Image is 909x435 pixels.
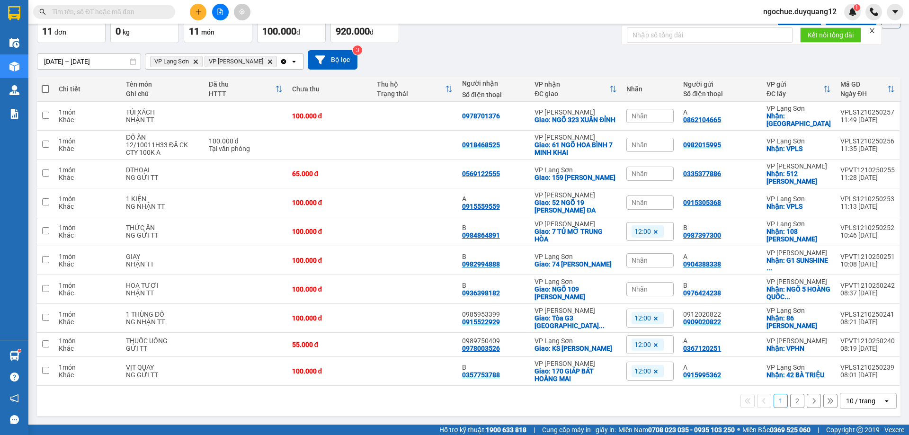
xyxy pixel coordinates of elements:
div: VỊT QUAY [126,364,199,371]
div: VP [PERSON_NAME] [535,108,617,116]
div: VP [PERSON_NAME] [535,133,617,141]
div: Giao: NGÕ 323 XUÂN ĐỈNH [535,116,617,124]
div: 1 món [59,337,116,345]
div: 10:46 [DATE] [840,231,895,239]
div: 11:28 [DATE] [840,174,895,181]
th: Toggle SortBy [762,77,836,102]
button: Đã thu100.000đ [257,9,326,43]
div: 0976424238 [683,289,721,297]
div: 65.000 đ [292,170,368,178]
div: HTTT [209,90,275,98]
div: VP [PERSON_NAME] [766,278,831,285]
div: Giao: 159 LÊ LỢI [535,174,617,181]
div: Ghi chú [126,90,199,98]
span: file-add [217,9,223,15]
div: ĐC lấy [766,90,823,98]
div: HOA TƯƠI [126,282,199,289]
span: caret-down [891,8,900,16]
div: GỬI TT [126,345,199,352]
div: Người nhận [462,80,526,87]
div: VPLS1210250252 [840,224,895,231]
div: 100.000 đ [292,367,368,375]
sup: 1 [854,4,860,11]
span: Miền Bắc [742,425,811,435]
div: A [683,364,757,371]
span: 0 [116,26,121,37]
span: 100.000 [262,26,296,37]
div: Đã thu [209,80,275,88]
div: Nhận: G1 SUNSHINE GARDEN,DƯƠNG VĂN BÉ,HAI BÀ TRƯNG,HÀ NỘI [766,257,831,272]
div: VP Lạng Sơn [535,253,617,260]
div: Giao: 7 TỦ MỠ TRUNG HÒA [535,228,617,243]
div: A [683,108,757,116]
button: Số lượng11món [184,9,252,43]
div: 1 món [59,224,116,231]
button: Kết nối tổng đài [800,27,861,43]
div: A [683,253,757,260]
div: NHẬN TT [126,260,199,268]
svg: open [290,58,298,65]
div: VPLS1210250253 [840,195,895,203]
div: 0862104665 [683,116,721,124]
div: Khác [59,203,116,210]
div: 100.000 đ [292,314,368,322]
div: Nhận: 512 MINH KHAI [766,170,831,185]
span: 12:00 [634,367,651,375]
div: TÚI XÁCH [126,108,199,116]
div: Nhận: 42 BÀ TRIỆU [766,371,831,379]
div: 1 món [59,364,116,371]
div: 0904388338 [683,260,721,268]
div: VP Lạng Sơn [766,137,831,145]
span: ⚪️ [737,428,740,432]
div: B [462,224,526,231]
div: VPLS1210250241 [840,311,895,318]
div: 11:49 [DATE] [840,116,895,124]
th: Toggle SortBy [372,77,457,102]
span: ... [766,264,772,272]
span: 920.000 [336,26,370,37]
div: 1 món [59,166,116,174]
div: Nhận: VPLS [766,203,831,210]
span: Nhãn [632,141,648,149]
div: VPVT1210250240 [840,337,895,345]
button: plus [190,4,206,20]
img: solution-icon [9,109,19,119]
div: Giao: 61 NGÕ HOA BÌNH 7 MINH KHAI [535,141,617,156]
th: Toggle SortBy [530,77,622,102]
div: VP [PERSON_NAME] [535,220,617,228]
div: Người gửi [683,80,757,88]
div: VP [PERSON_NAME] [535,191,617,199]
div: 1 món [59,108,116,116]
svg: open [883,397,891,405]
div: 0367120251 [683,345,721,352]
div: Giao: KS HOÀNG THỊNH [535,345,617,352]
div: 0936398182 [462,289,500,297]
span: Kết nối tổng đài [808,30,854,40]
div: VP Lạng Sơn [766,195,831,203]
span: question-circle [10,373,19,382]
div: B [462,282,526,289]
div: Khác [59,260,116,268]
div: Nhận: NGÕ 5 HOÀNG QUỐC VIỆT,CẦU GIẤY,HÀ NỘI [766,285,831,301]
div: VP [PERSON_NAME] [535,360,617,367]
span: close [869,27,875,34]
div: 100.000 đ [292,199,368,206]
span: 12:00 [634,340,651,349]
svg: Delete [267,59,273,64]
span: món [201,28,214,36]
div: Khác [59,371,116,379]
div: NG GỬI TT [126,231,199,239]
div: Khác [59,116,116,124]
span: VP Minh Khai [209,58,263,65]
div: 100.000 đ [292,257,368,264]
span: 12:00 [634,227,651,236]
div: Thu hộ [377,80,445,88]
div: THUỐC UỐNG [126,337,199,345]
th: Toggle SortBy [836,77,900,102]
span: đ [296,28,300,36]
div: B [462,364,526,371]
div: NG NHẬN TT [126,318,199,326]
button: Chưa thu920.000đ [330,9,399,43]
span: Nhãn [632,199,648,206]
th: Toggle SortBy [204,77,287,102]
